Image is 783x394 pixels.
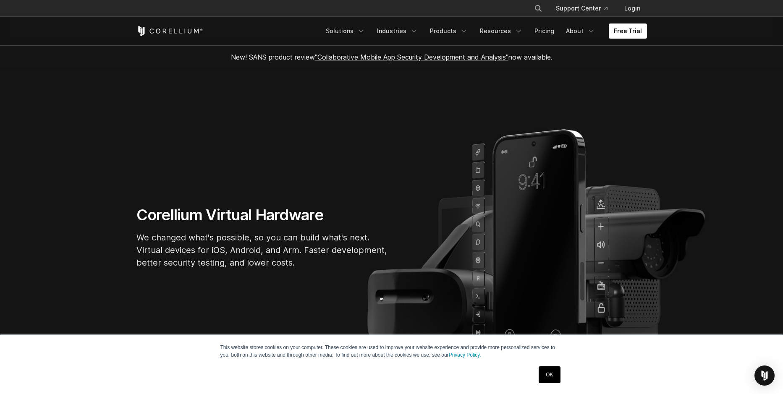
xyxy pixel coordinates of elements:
[136,231,388,269] p: We changed what's possible, so you can build what's next. Virtual devices for iOS, Android, and A...
[475,23,528,39] a: Resources
[754,365,775,386] div: Open Intercom Messenger
[561,23,600,39] a: About
[531,1,546,16] button: Search
[136,206,388,224] h1: Corellium Virtual Hardware
[220,344,563,359] p: This website stores cookies on your computer. These cookies are used to improve your website expe...
[609,23,647,39] a: Free Trial
[425,23,473,39] a: Products
[372,23,423,39] a: Industries
[136,26,203,36] a: Corellium Home
[231,53,553,61] span: New! SANS product review now available.
[321,23,647,39] div: Navigation Menu
[539,366,560,383] a: OK
[321,23,370,39] a: Solutions
[549,1,614,16] a: Support Center
[529,23,559,39] a: Pricing
[618,1,647,16] a: Login
[315,53,508,61] a: "Collaborative Mobile App Security Development and Analysis"
[449,352,481,358] a: Privacy Policy.
[524,1,647,16] div: Navigation Menu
